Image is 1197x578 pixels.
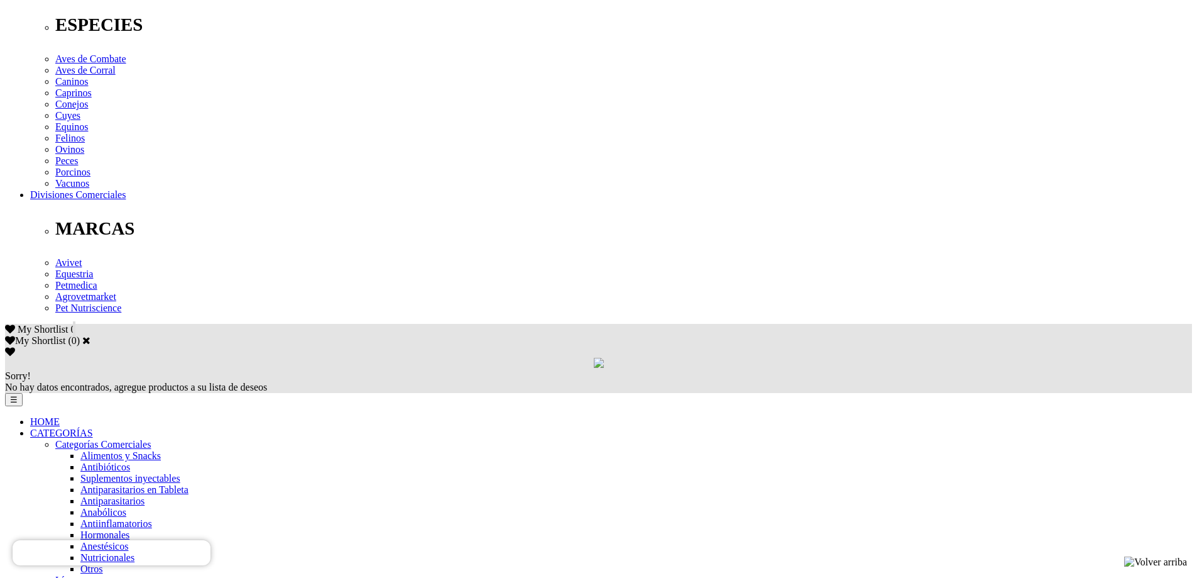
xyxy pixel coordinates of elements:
[55,65,116,75] a: Aves de Corral
[5,393,23,406] button: ☰
[594,358,604,368] img: loading.gif
[30,189,126,200] a: Divisiones Comerciales
[55,99,88,109] a: Conejos
[80,507,126,518] a: Anabólicos
[55,144,84,155] a: Ovinos
[55,291,116,302] a: Agrovetmarket
[70,324,75,335] span: 0
[55,14,1192,35] p: ESPECIES
[82,335,90,345] a: Cerrar
[30,416,60,427] a: HOME
[55,110,80,121] a: Cuyes
[5,335,65,346] label: My Shortlist
[80,564,103,574] a: Otros
[5,370,1192,393] div: No hay datos encontrados, agregue productos a su lista de deseos
[80,518,152,529] a: Antiinflamatorios
[68,335,80,346] span: ( )
[55,53,126,64] a: Aves de Combate
[13,540,210,565] iframe: Brevo live chat
[55,87,92,98] a: Caprinos
[55,76,88,87] a: Caninos
[55,133,85,143] a: Felinos
[80,484,189,495] a: Antiparasitarios en Tableta
[1124,557,1187,568] img: Volver arriba
[5,370,31,381] span: Sorry!
[55,155,78,166] a: Peces
[55,280,97,291] a: Petmedica
[55,218,1192,239] p: MARCAS
[80,450,161,461] a: Alimentos y Snacks
[80,496,145,506] a: Antiparasitarios
[80,530,129,540] a: Hormonales
[55,167,90,177] a: Porcinos
[55,178,89,189] a: Vacunos
[18,324,68,335] span: My Shortlist
[55,439,151,450] a: Categorías Comerciales
[80,462,130,472] a: Antibióticos
[55,121,88,132] a: Equinos
[55,269,93,279] a: Equestria
[30,428,93,438] a: CATEGORÍAS
[55,303,121,313] a: Pet Nutriscience
[55,257,82,268] a: Avivet
[72,335,77,346] label: 0
[80,473,180,484] a: Suplementos inyectables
